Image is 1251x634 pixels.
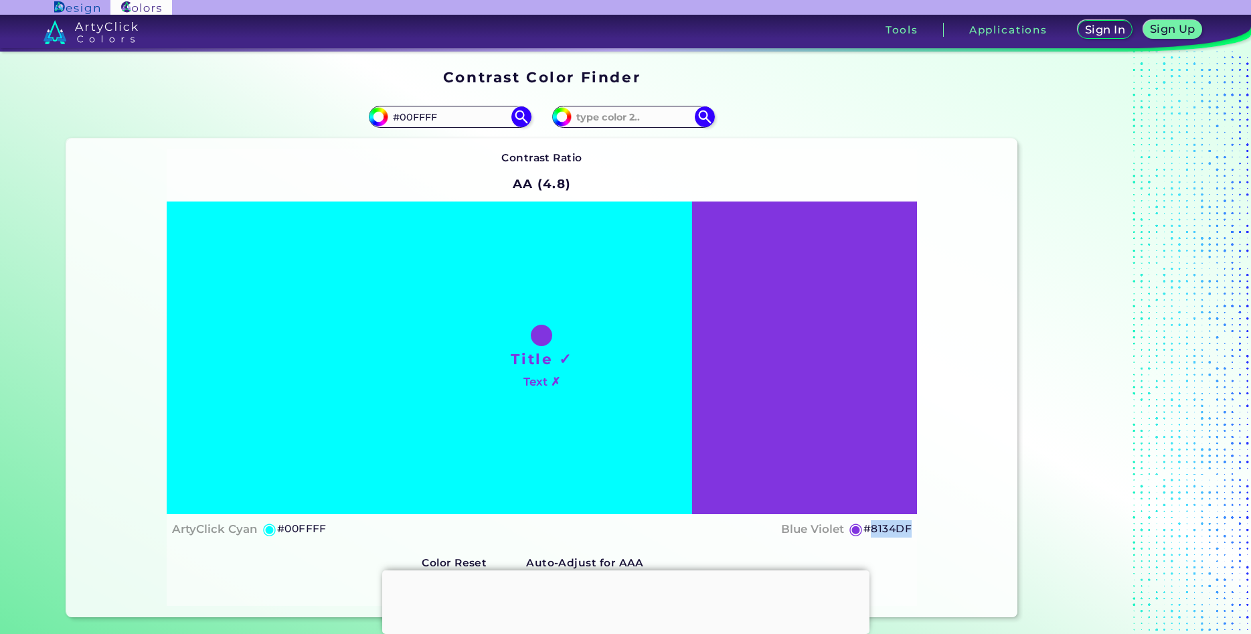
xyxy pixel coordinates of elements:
[863,520,912,538] h5: #8134DF
[1087,25,1123,35] h5: Sign In
[44,20,138,44] img: logo_artyclick_colors_white.svg
[526,556,644,569] strong: Auto-Adjust for AAA
[507,169,578,199] h2: AA (4.8)
[1080,21,1130,38] a: Sign In
[572,108,696,126] input: type color 2..
[1146,21,1199,38] a: Sign Up
[501,151,582,164] strong: Contrast Ratio
[849,521,863,537] h5: ◉
[262,521,277,537] h5: ◉
[511,349,572,369] h1: Title ✓
[277,520,327,538] h5: #00FFFF
[886,25,918,35] h3: Tools
[1023,64,1190,623] iframe: Advertisement
[1152,24,1193,34] h5: Sign Up
[422,556,487,569] strong: Color Reset
[511,106,531,127] img: icon search
[523,372,560,392] h4: Text ✗
[781,520,844,539] h4: Blue Violet
[382,570,869,631] iframe: Advertisement
[443,67,641,87] h1: Contrast Color Finder
[54,1,99,14] img: ArtyClick Design logo
[388,108,513,126] input: type color 1..
[695,106,715,127] img: icon search
[969,25,1048,35] h3: Applications
[172,520,258,539] h4: ArtyClick Cyan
